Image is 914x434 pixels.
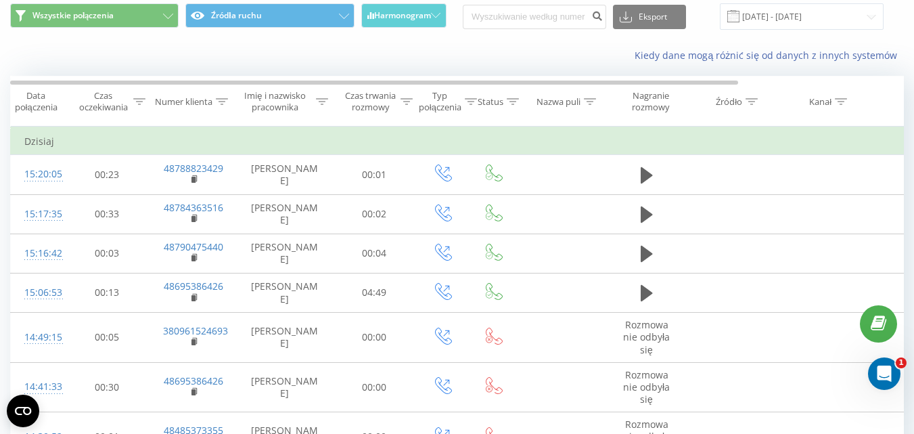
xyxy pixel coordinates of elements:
[24,324,51,351] div: 14:49:15
[164,240,223,253] a: 48790475440
[24,240,51,267] div: 15:16:42
[332,273,417,312] td: 04:49
[344,90,397,113] div: Czas trwania rozmowy
[24,374,51,400] div: 14:41:33
[65,273,150,312] td: 00:13
[809,96,831,108] div: Kanał
[536,96,580,108] div: Nazwa puli
[374,11,431,20] span: Harmonogram
[237,155,332,194] td: [PERSON_NAME]
[7,395,39,427] button: Open CMP widget
[332,234,417,273] td: 00:04
[332,194,417,234] td: 00:02
[463,5,606,29] input: Wyszukiwanie według numeru
[332,155,417,194] td: 00:01
[868,357,900,390] iframe: Intercom live chat
[237,194,332,234] td: [PERSON_NAME]
[155,96,212,108] div: Numer klienta
[237,313,332,363] td: [PERSON_NAME]
[76,90,130,113] div: Czas oczekiwania
[164,201,223,214] a: 48784363516
[65,234,150,273] td: 00:03
[164,374,223,387] a: 48695386426
[237,273,332,312] td: [PERSON_NAME]
[361,3,447,28] button: Harmonogram
[635,49,904,62] a: Kiedy dane mogą różnić się od danych z innych systemów
[65,313,150,363] td: 00:05
[896,357,907,368] span: 1
[237,234,332,273] td: [PERSON_NAME]
[237,362,332,412] td: [PERSON_NAME]
[623,368,670,406] span: Rozmowa nie odbyła się
[613,5,686,29] button: Eksport
[24,201,51,227] div: 15:17:35
[185,3,354,28] button: Źródła ruchu
[65,194,150,234] td: 00:33
[237,90,313,113] div: Imię i nazwisko pracownika
[623,318,670,355] span: Rozmowa nie odbyła się
[419,90,461,113] div: Typ połączenia
[10,3,179,28] button: Wszystkie połączenia
[716,96,742,108] div: Źródło
[32,10,114,21] span: Wszystkie połączenia
[478,96,503,108] div: Status
[11,90,61,113] div: Data połączenia
[24,280,51,306] div: 15:06:53
[65,155,150,194] td: 00:23
[332,313,417,363] td: 00:00
[332,362,417,412] td: 00:00
[65,362,150,412] td: 00:30
[164,280,223,292] a: 48695386426
[618,90,683,113] div: Nagranie rozmowy
[163,324,228,337] a: 380961524693
[24,161,51,188] div: 15:20:05
[164,162,223,175] a: 48788823429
